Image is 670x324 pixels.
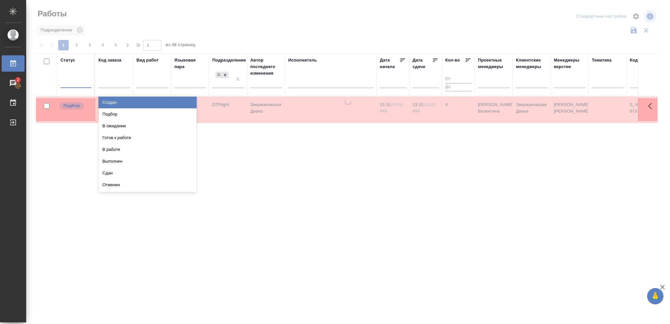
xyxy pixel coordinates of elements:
div: Менеджеры верстки [554,57,585,70]
div: Подбор [98,108,197,120]
p: Подбор [63,102,80,109]
div: В работе [98,144,197,155]
div: Сдан [98,167,197,179]
div: Готов к работе [98,132,197,144]
div: Автор последнего изменения [250,57,282,77]
div: Проектные менеджеры [478,57,509,70]
span: 🙏 [650,289,661,303]
button: Здесь прячутся важные кнопки [644,98,660,114]
div: Дата сдачи [413,57,432,70]
div: Код работы [630,57,655,63]
div: Подразделение [212,57,246,63]
div: Выполнен [98,155,197,167]
div: Тематика [592,57,611,63]
span: 2 [13,77,23,83]
a: 2 [2,75,25,91]
div: Языковая пара [174,57,206,70]
div: DTPlight [216,72,221,79]
input: От [445,75,471,83]
div: Кол-во [445,57,460,63]
div: Клиентские менеджеры [516,57,547,70]
div: Можно подбирать исполнителей [59,101,91,110]
input: До [445,83,471,91]
div: Код заказа [98,57,121,63]
button: 🙏 [647,288,663,304]
div: В ожидании [98,120,197,132]
div: Дата начала [380,57,399,70]
div: Отменен [98,179,197,191]
div: Вид работ [136,57,159,63]
div: DTPlight [215,71,229,79]
div: Создан [98,97,197,108]
div: Статус [61,57,75,63]
div: Исполнитель [288,57,317,63]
